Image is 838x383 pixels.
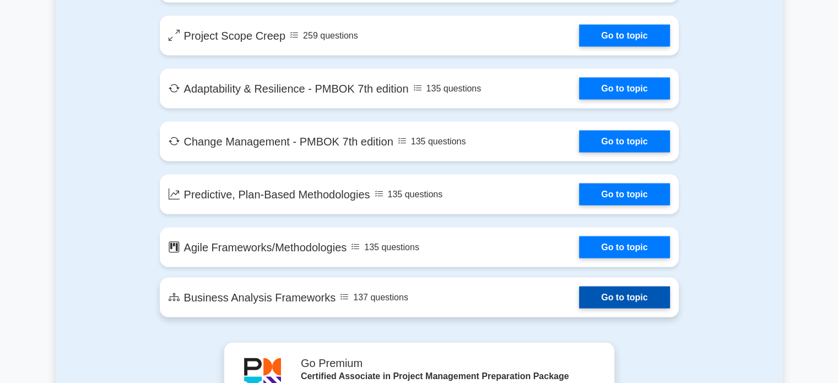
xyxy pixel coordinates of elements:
a: Go to topic [579,184,669,206]
a: Go to topic [579,25,669,47]
a: Go to topic [579,236,669,258]
a: Go to topic [579,131,669,153]
a: Go to topic [579,287,669,309]
a: Go to topic [579,78,669,100]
